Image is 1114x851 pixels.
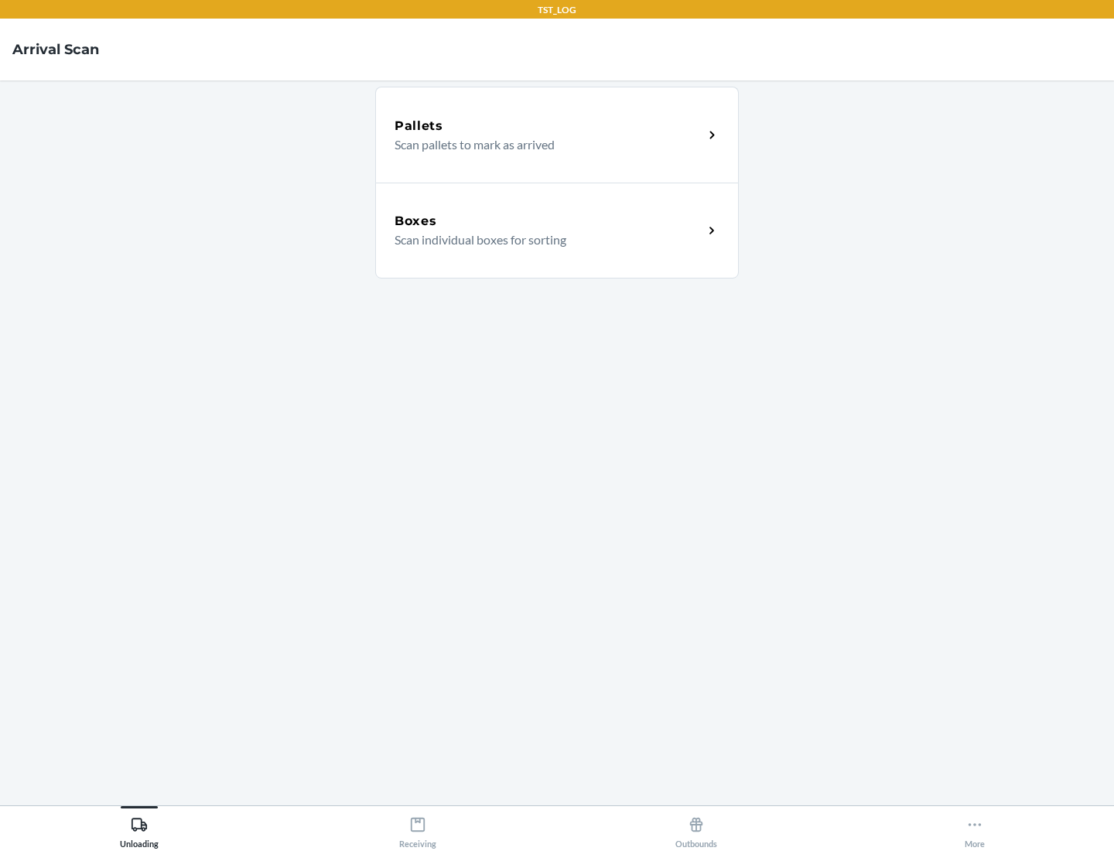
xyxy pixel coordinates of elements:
div: Outbounds [675,810,717,849]
div: Unloading [120,810,159,849]
button: Outbounds [557,806,835,849]
p: Scan pallets to mark as arrived [395,135,691,154]
button: More [835,806,1114,849]
a: PalletsScan pallets to mark as arrived [375,87,739,183]
p: Scan individual boxes for sorting [395,231,691,249]
h4: Arrival Scan [12,39,99,60]
p: TST_LOG [538,3,576,17]
button: Receiving [278,806,557,849]
h5: Boxes [395,212,437,231]
h5: Pallets [395,117,443,135]
div: More [965,810,985,849]
a: BoxesScan individual boxes for sorting [375,183,739,279]
div: Receiving [399,810,436,849]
